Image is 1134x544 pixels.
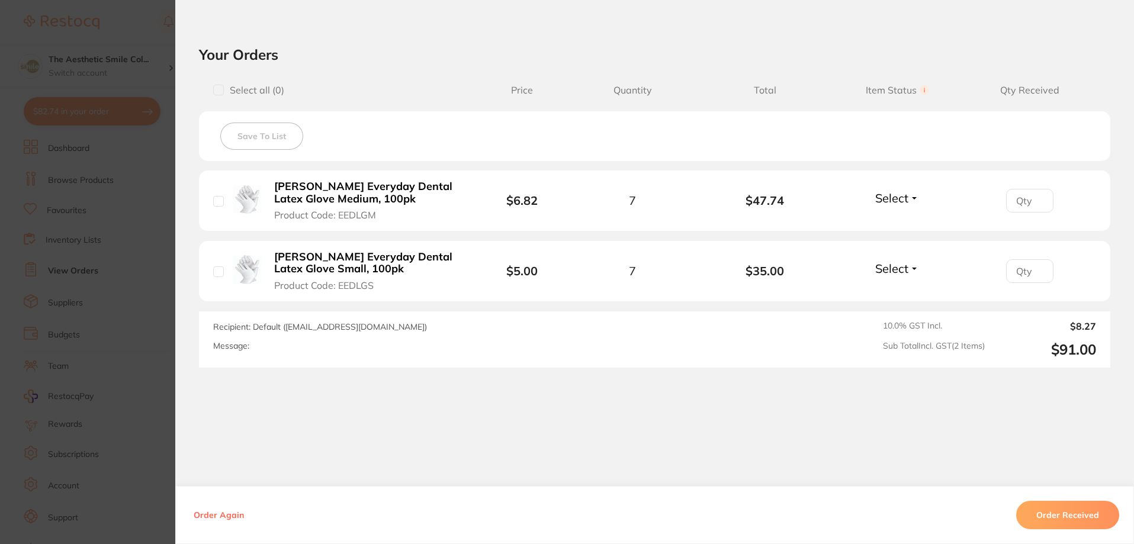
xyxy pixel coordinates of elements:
[629,264,636,278] span: 7
[274,210,376,220] span: Product Code: EEDLGM
[506,263,538,278] b: $5.00
[52,34,204,46] p: It has been 14 days since you have started your Restocq journey. We wanted to do a check in and s...
[506,193,538,208] b: $6.82
[233,185,262,214] img: Erskine Everyday Dental Latex Glove Medium, 100pk
[1006,189,1053,213] input: Qty
[883,321,985,331] span: 10.0 % GST Incl.
[199,46,1110,63] h2: Your Orders
[220,123,303,150] button: Save To List
[1016,501,1119,529] button: Order Received
[233,255,262,284] img: Erskine Everyday Dental Latex Glove Small, 100pk
[274,251,457,275] b: [PERSON_NAME] Everyday Dental Latex Glove Small, 100pk
[52,46,204,56] p: Message from Restocq, sent 5d ago
[274,280,374,291] span: Product Code: EEDLGS
[18,25,219,64] div: message notification from Restocq, 5d ago. It has been 14 days since you have started your Restoc...
[699,85,831,96] span: Total
[963,85,1096,96] span: Qty Received
[872,191,923,205] button: Select
[1006,259,1053,283] input: Qty
[883,341,985,358] span: Sub Total Incl. GST ( 2 Items)
[699,194,831,207] b: $47.74
[872,261,923,276] button: Select
[27,36,46,54] img: Profile image for Restocq
[213,321,427,332] span: Recipient: Default ( [EMAIL_ADDRESS][DOMAIN_NAME] )
[271,180,461,221] button: [PERSON_NAME] Everyday Dental Latex Glove Medium, 100pk Product Code: EEDLGM
[994,321,1096,331] output: $8.27
[224,85,284,96] span: Select all ( 0 )
[478,85,566,96] span: Price
[629,194,636,207] span: 7
[566,85,699,96] span: Quantity
[831,85,964,96] span: Item Status
[994,341,1096,358] output: $91.00
[875,261,908,276] span: Select
[213,341,249,351] label: Message:
[271,250,461,292] button: [PERSON_NAME] Everyday Dental Latex Glove Small, 100pk Product Code: EEDLGS
[190,510,248,520] button: Order Again
[875,191,908,205] span: Select
[274,181,457,205] b: [PERSON_NAME] Everyday Dental Latex Glove Medium, 100pk
[699,264,831,278] b: $35.00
